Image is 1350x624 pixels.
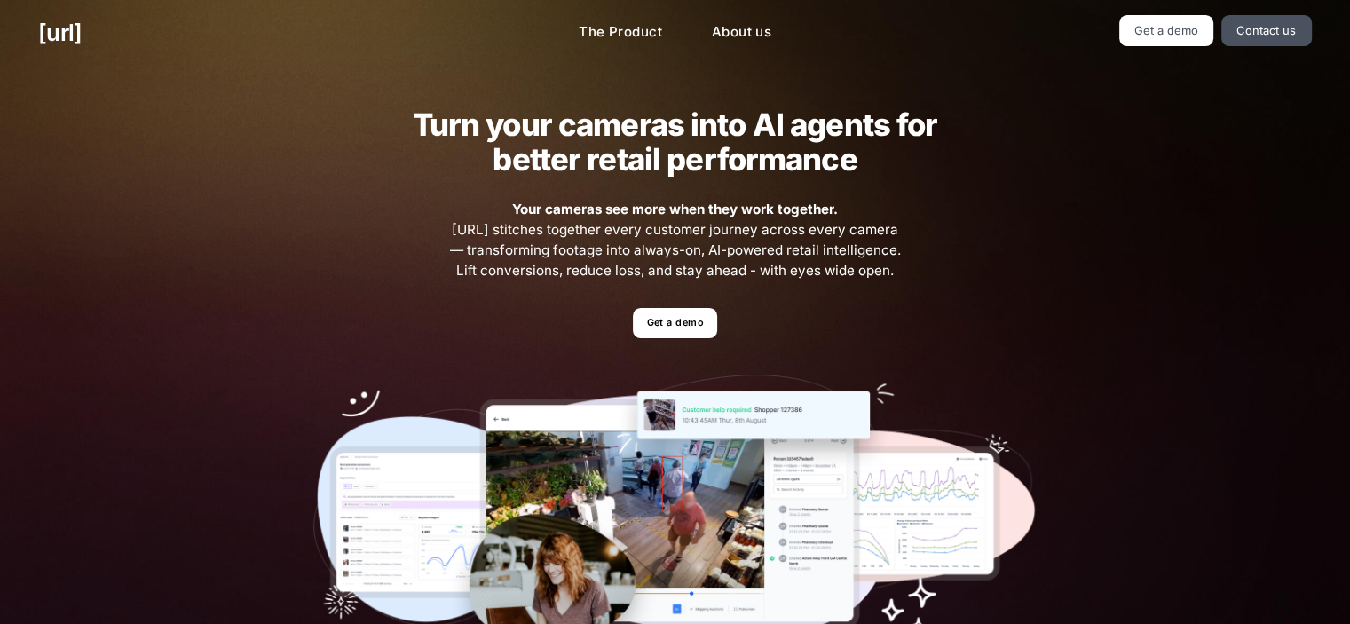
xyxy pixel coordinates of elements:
a: Get a demo [1119,15,1214,46]
a: Get a demo [633,308,717,339]
span: [URL] stitches together every customer journey across every camera — transforming footage into al... [447,200,904,280]
h2: Turn your cameras into AI agents for better retail performance [384,107,965,177]
a: [URL] [38,15,82,50]
a: The Product [564,15,676,50]
a: Contact us [1221,15,1312,46]
a: About us [698,15,786,50]
strong: Your cameras see more when they work together. [512,201,838,217]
